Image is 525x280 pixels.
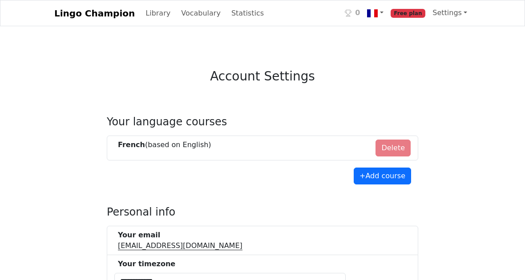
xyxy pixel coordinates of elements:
a: Library [142,4,174,22]
h4: Personal info [107,206,418,219]
a: Statistics [228,4,267,22]
div: Your email [118,230,242,240]
h4: Your language courses [107,116,418,128]
strong: French [118,140,145,149]
div: Your timezone [118,259,346,269]
a: 0 [341,4,363,22]
div: (based on English ) [118,140,211,150]
a: Vocabulary [178,4,224,22]
button: +Add course [354,168,411,184]
a: Lingo Champion [54,4,135,22]
a: Settings [429,4,471,22]
a: Free plan [387,4,429,22]
img: fr.svg [367,8,378,19]
span: Free plan [391,9,426,18]
span: 0 [355,8,360,18]
h3: Account Settings [210,69,315,84]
